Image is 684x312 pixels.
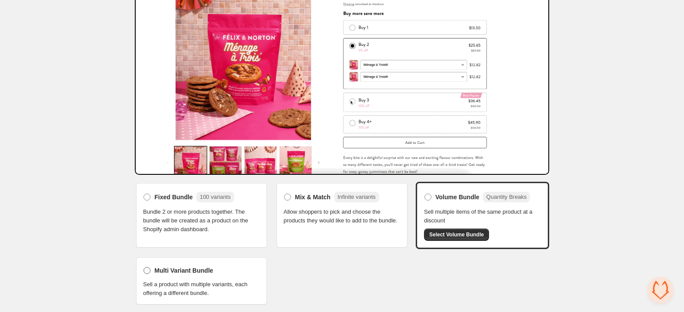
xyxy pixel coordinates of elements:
[143,208,260,234] span: Bundle 2 or more products together. The bundle will be created as a product on the Shopify admin ...
[424,229,489,241] button: Select Volume Bundle
[429,231,484,238] span: Select Volume Bundle
[200,194,231,200] span: 100 variants
[338,194,376,200] span: Infinite variants
[424,208,541,225] span: Sell multiple items of the same product at a discount
[486,194,527,200] span: Quantity Breaks
[154,193,193,201] span: Fixed Bundle
[154,266,213,275] span: Multi Variant Bundle
[435,193,479,201] span: Volume Bundle
[647,277,674,303] div: Open chat
[284,208,400,225] span: Allow shoppers to pick and choose the products they would like to add to the bundle.
[143,280,260,298] span: Sell a product with multiple variants, each offering a different bundle.
[295,193,331,201] span: Mix & Match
